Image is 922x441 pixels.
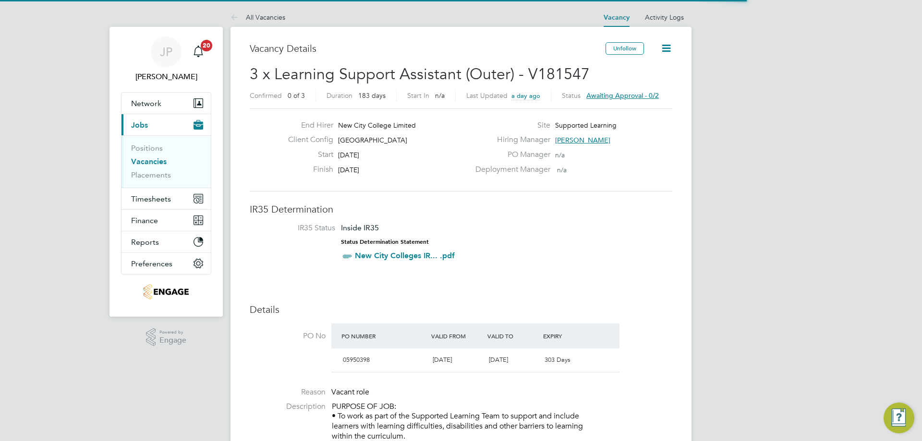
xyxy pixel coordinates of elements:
span: Inside IR35 [341,223,379,232]
button: Finance [121,210,211,231]
span: n/a [557,166,567,174]
button: Reports [121,231,211,252]
span: Reports [131,238,159,247]
a: Placements [131,170,171,179]
label: Status [562,91,581,100]
a: New City Colleges IR... .pdf [355,251,455,260]
label: Description [250,402,326,412]
span: 183 days [358,91,386,100]
label: Start In [407,91,429,100]
span: [DATE] [489,356,508,364]
button: Preferences [121,253,211,274]
button: Unfollow [606,42,644,55]
button: Jobs [121,114,211,135]
span: Awaiting approval - 0/2 [586,91,659,100]
div: Valid From [429,327,485,345]
a: 20 [189,36,208,67]
label: Start [280,150,333,160]
a: Vacancies [131,157,167,166]
span: Finance [131,216,158,225]
span: 05950398 [343,356,370,364]
span: Jobs [131,120,148,130]
span: n/a [435,91,445,100]
label: Reason [250,387,326,397]
a: Powered byEngage [146,328,187,346]
span: 0 of 3 [288,91,305,100]
span: Engage [159,336,186,345]
label: Last Updated [466,91,508,100]
label: Duration [327,91,352,100]
a: Vacancy [604,13,630,22]
label: End Hirer [280,120,333,131]
label: Confirmed [250,91,282,100]
label: Deployment Manager [470,165,550,175]
a: All Vacancies [230,13,285,22]
a: Activity Logs [645,13,684,22]
button: Timesheets [121,188,211,209]
strong: Status Determination Statement [341,238,429,245]
span: Preferences [131,259,172,268]
label: PO No [250,331,326,341]
div: PO Number [339,327,429,345]
nav: Main navigation [109,27,223,317]
label: PO Manager [470,150,550,160]
button: Engage Resource Center [884,403,914,433]
label: Client Config [280,135,333,145]
span: n/a [555,151,565,159]
span: Powered by [159,328,186,336]
h3: Details [250,303,672,316]
span: 303 Days [545,356,570,364]
div: Expiry [541,327,597,345]
label: Site [470,120,550,131]
span: Network [131,99,161,108]
span: 20 [201,40,212,51]
span: New City College Limited [338,121,416,130]
label: Hiring Manager [470,135,550,145]
span: [GEOGRAPHIC_DATA] [338,136,407,144]
label: IR35 Status [259,223,335,233]
span: Supported Learning [555,121,617,130]
span: a day ago [511,92,540,100]
a: JP[PERSON_NAME] [121,36,211,83]
a: Positions [131,143,163,153]
span: [DATE] [338,166,359,174]
h3: IR35 Determination [250,203,672,215]
div: Valid To [485,327,541,345]
h3: Vacancy Details [250,42,606,55]
span: James Pedley [121,71,211,83]
div: Jobs [121,135,211,188]
span: 3 x Learning Support Assistant (Outer) - V181547 [250,65,590,83]
span: [PERSON_NAME] [555,136,610,144]
span: JP [160,46,172,58]
span: [DATE] [338,151,359,159]
button: Network [121,93,211,114]
span: [DATE] [433,356,452,364]
span: Timesheets [131,194,171,203]
a: Go to home page [121,284,211,299]
img: jambo-logo-retina.png [144,284,188,299]
span: Vacant role [331,387,369,397]
label: Finish [280,165,333,175]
